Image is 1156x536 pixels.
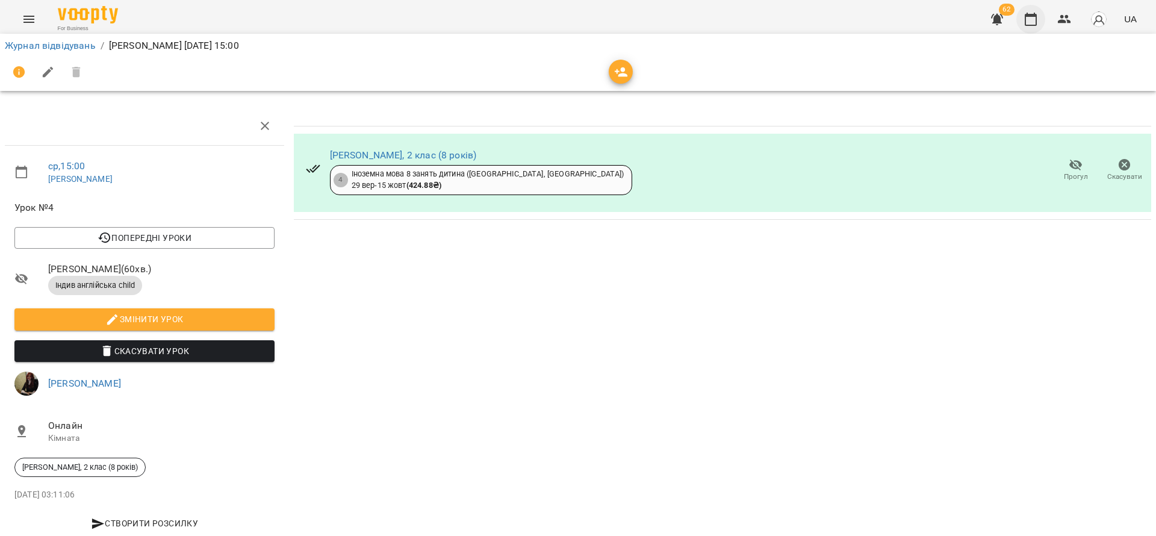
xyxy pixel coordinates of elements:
span: Індив англійська child [48,280,142,291]
span: 62 [999,4,1015,16]
a: [PERSON_NAME] [48,174,113,184]
a: ср , 15:00 [48,160,85,172]
span: Урок №4 [14,201,275,215]
button: Прогул [1051,154,1100,187]
span: [PERSON_NAME], 2 клас (8 років) [15,462,145,473]
button: Menu [14,5,43,34]
a: [PERSON_NAME] [48,378,121,389]
span: Скасувати [1107,172,1142,182]
p: [PERSON_NAME] [DATE] 15:00 [109,39,239,53]
b: ( 424.88 ₴ ) [406,181,441,190]
span: Онлайн [48,419,275,433]
span: Створити розсилку [19,516,270,531]
div: [PERSON_NAME], 2 клас (8 років) [14,458,146,477]
p: [DATE] 03:11:06 [14,489,275,501]
span: UA [1124,13,1137,25]
button: Скасувати [1100,154,1149,187]
div: Іноземна мова 8 занять дитина ([GEOGRAPHIC_DATA], [GEOGRAPHIC_DATA]) 29 вер - 15 жовт [352,169,624,191]
p: Кімната [48,432,275,444]
a: [PERSON_NAME], 2 клас (8 років) [330,149,477,161]
span: Змінити урок [24,312,265,326]
button: Скасувати Урок [14,340,275,362]
img: avatar_s.png [1090,11,1107,28]
button: UA [1119,8,1142,30]
button: Створити розсилку [14,513,275,534]
a: Журнал відвідувань [5,40,96,51]
span: For Business [58,25,118,33]
img: Voopty Logo [58,6,118,23]
span: Скасувати Урок [24,344,265,358]
span: [PERSON_NAME] ( 60 хв. ) [48,262,275,276]
div: 4 [334,173,348,187]
button: Попередні уроки [14,227,275,249]
button: Змінити урок [14,308,275,330]
li: / [101,39,104,53]
span: Попередні уроки [24,231,265,245]
span: Прогул [1064,172,1088,182]
nav: breadcrumb [5,39,1151,53]
img: 9a9a6da40c35abc30b2c62859be02d27.png [14,372,39,396]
